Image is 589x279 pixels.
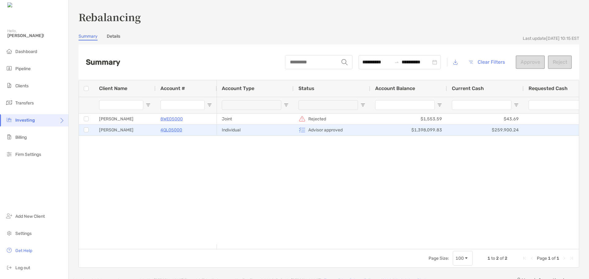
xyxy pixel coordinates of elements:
h3: Rebalancing [79,10,579,24]
span: 2 [496,256,499,261]
button: Open Filter Menu [360,103,365,107]
img: investing icon [6,116,13,123]
div: First Page [522,256,527,261]
span: Pipeline [15,66,31,71]
p: Advisor approved [308,126,343,134]
div: Page Size: [429,256,449,261]
p: Rejected [308,115,326,123]
div: Previous Page [529,256,534,261]
img: billing icon [6,133,13,141]
span: Clients [15,83,29,89]
div: $1,553.59 [370,114,447,124]
span: of [500,256,504,261]
img: settings icon [6,229,13,237]
img: get-help icon [6,247,13,254]
span: 2 [505,256,507,261]
div: Page Size [453,251,473,266]
span: Settings [15,231,32,236]
input: Account # Filter Input [160,100,205,110]
span: Get Help [15,248,32,253]
span: Log out [15,265,30,270]
a: Summary [79,34,98,40]
input: Requested Cash Filter Input [529,100,588,110]
img: dashboard icon [6,47,13,55]
span: Account Balance [375,85,415,91]
div: [PERSON_NAME] [94,114,156,124]
img: icon status [298,115,306,123]
button: Clear Filters [464,55,510,69]
div: [PERSON_NAME] [94,125,156,135]
h2: Summary [86,58,120,66]
img: firm-settings icon [6,150,13,158]
span: Requested Cash [529,85,568,91]
span: Investing [15,118,35,123]
span: [PERSON_NAME]! [7,33,65,38]
button: Open Filter Menu [514,103,519,107]
img: pipeline icon [6,65,13,72]
img: Zoe Logo [7,2,33,8]
img: button icon [469,60,473,64]
button: Open Filter Menu [437,103,442,107]
span: Account Type [222,85,254,91]
img: logout icon [6,264,13,271]
a: Details [107,34,120,40]
span: Firm Settings [15,152,41,157]
span: 1 [487,256,490,261]
div: Last update [DATE] 10:15 EST [523,36,579,41]
span: Client Name [99,85,127,91]
button: Open Filter Menu [284,103,289,107]
div: Last Page [569,256,574,261]
button: Open Filter Menu [146,103,151,107]
div: 100 [456,256,464,261]
span: to [394,60,399,65]
span: Add New Client [15,214,45,219]
span: Billing [15,135,27,140]
img: transfers icon [6,99,13,106]
div: $259,900.24 [447,125,524,135]
span: 1 [556,256,559,261]
input: Client Name Filter Input [99,100,143,110]
a: 4QL05000 [160,126,182,134]
span: Current Cash [452,85,484,91]
div: Next Page [562,256,567,261]
span: Page [537,256,547,261]
span: of [552,256,556,261]
input: Current Cash Filter Input [452,100,511,110]
img: input icon [341,59,348,65]
div: $1,398,099.83 [370,125,447,135]
button: Open Filter Menu [207,103,212,107]
img: clients icon [6,82,13,89]
span: Account # [160,85,185,91]
img: add_new_client icon [6,212,13,220]
span: Dashboard [15,49,37,54]
span: Transfers [15,100,34,106]
a: 8WE05000 [160,115,183,123]
img: icon status [298,126,306,134]
span: to [491,256,495,261]
span: swap-right [394,60,399,65]
div: $43.69 [447,114,524,124]
div: Individual [217,125,294,135]
div: Joint [217,114,294,124]
span: Status [298,85,314,91]
span: 1 [548,256,551,261]
input: Account Balance Filter Input [375,100,435,110]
